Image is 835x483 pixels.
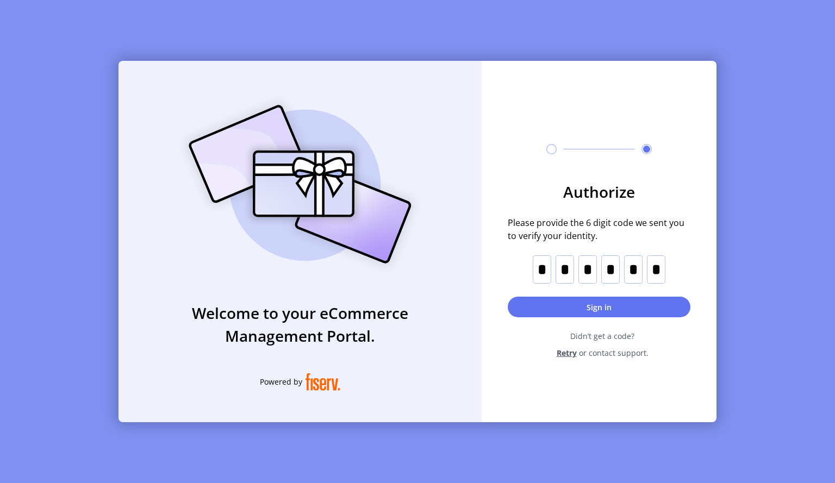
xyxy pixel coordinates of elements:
[579,347,649,359] span: or contact support.
[508,180,690,203] h3: Authorize
[557,347,577,359] span: Retry
[508,216,690,242] span: Please provide the 6 digit code we sent you to verify your identity.
[514,330,690,342] span: Didn’t get a code?
[508,297,690,317] button: Sign in
[260,376,302,387] span: Powered by
[119,302,482,347] h3: Welcome to your eCommerce Management Portal.
[172,93,428,275] img: card_Illustration.svg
